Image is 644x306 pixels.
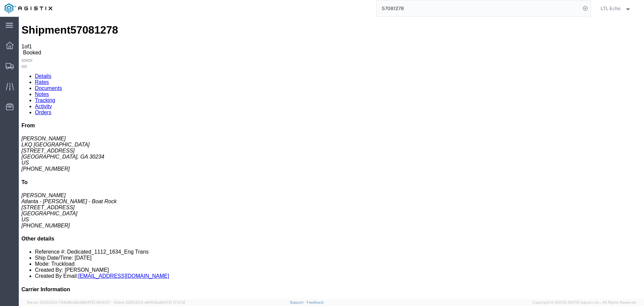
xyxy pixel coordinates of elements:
button: LTL Echo [600,4,635,12]
span: Server: 2025.20.0-734e5bc92d9 [27,300,111,304]
span: Copyright © [DATE]-[DATE] Agistix Inc., All Rights Reserved [533,300,636,305]
iframe: To enrich screen reader interactions, please activate Accessibility in Grammarly extension settings [19,17,644,299]
span: Client: 2025.20.0-e640dba [114,300,185,304]
img: logo [5,3,52,13]
span: LTL Echo [601,5,621,12]
span: [DATE] 09:51:07 [84,300,111,304]
a: Support [290,300,307,304]
input: Search for shipment number, reference number [377,0,581,16]
a: Feedback [307,300,324,304]
span: [DATE] 17:21:12 [160,300,185,304]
